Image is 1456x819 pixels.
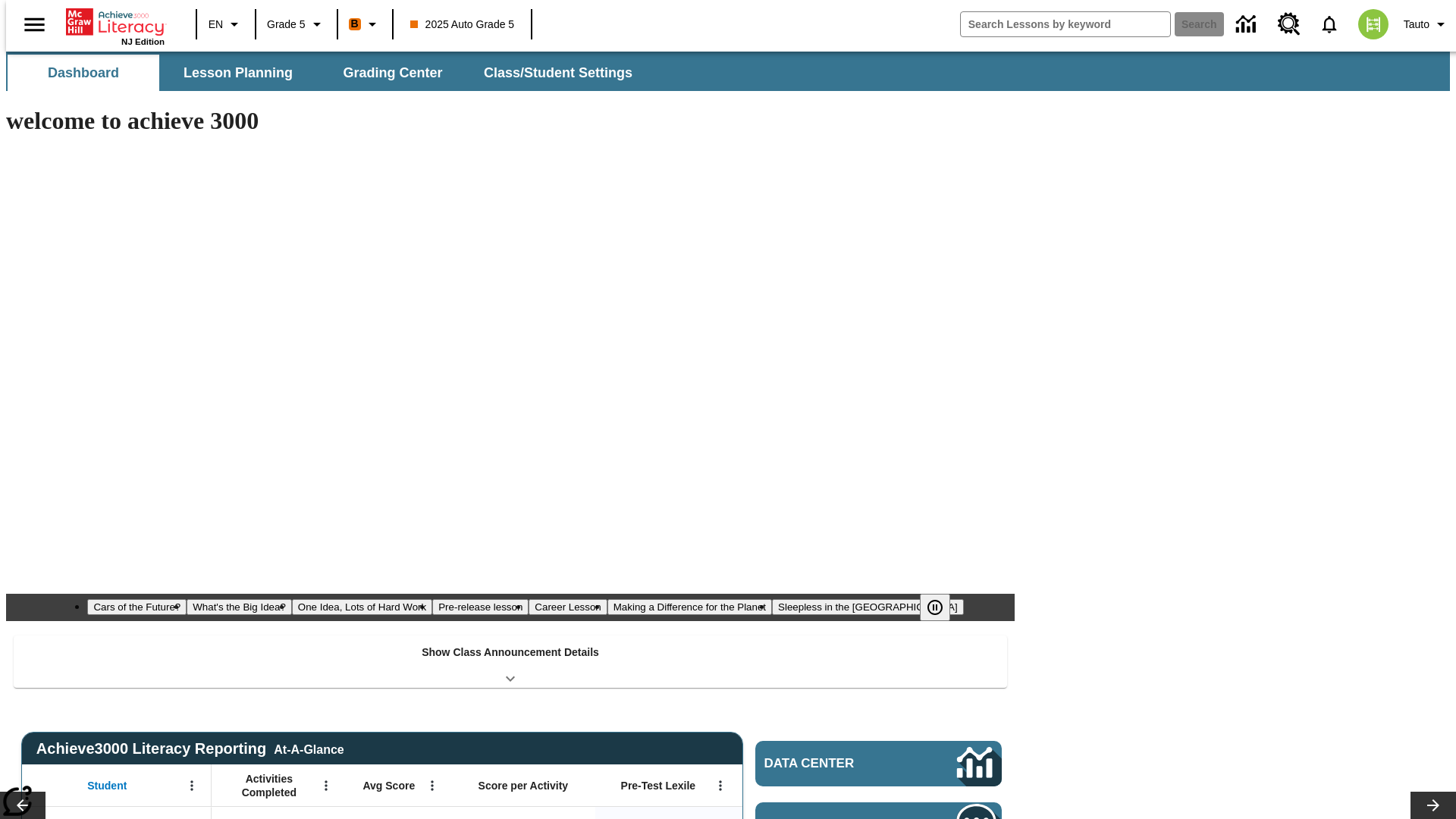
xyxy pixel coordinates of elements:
[209,17,223,33] span: EN
[1227,4,1269,45] a: Data Center
[315,774,337,797] button: Open Menu
[6,107,1015,135] h1: welcome to achieve 3000
[1404,17,1429,33] span: Tauto
[187,599,292,615] button: Slide 2 What's the Big Idea?
[1310,5,1349,44] a: Notifications
[621,779,696,792] span: Pre-Test Lexile
[484,64,632,82] span: Class/Student Settings
[1410,792,1456,819] button: Lesson carousel, Next
[755,741,1002,786] a: Data Center
[961,12,1170,36] input: search field
[48,64,119,82] span: Dashboard
[422,645,599,661] p: Show Class Announcement Details
[219,772,319,799] span: Activities Completed
[274,740,344,757] div: At-A-Glance
[343,64,442,82] span: Grading Center
[343,11,388,38] button: Boost Class color is orange. Change class color
[772,599,964,615] button: Slide 7 Sleepless in the Animal Kingdom
[184,64,293,82] span: Lesson Planning
[351,14,359,33] span: B
[317,55,469,91] button: Grading Center
[267,17,306,33] span: Grade 5
[66,7,165,37] a: Home
[1349,5,1398,44] button: Select a new avatar
[1269,4,1310,45] a: Resource Center, Will open in new tab
[410,17,515,33] span: 2025 Auto Grade 5
[764,756,906,771] span: Data Center
[920,594,965,621] div: Pause
[472,55,645,91] button: Class/Student Settings
[421,774,444,797] button: Open Menu
[14,635,1007,688] div: Show Class Announcement Details
[1358,9,1389,39] img: avatar image
[362,779,415,792] span: Avg Score
[920,594,950,621] button: Pause
[8,55,159,91] button: Dashboard
[1398,11,1456,38] button: Profile/Settings
[709,774,732,797] button: Open Menu
[162,55,314,91] button: Lesson Planning
[432,599,529,615] button: Slide 4 Pre-release lesson
[121,37,165,46] span: NJ Edition
[607,599,772,615] button: Slide 6 Making a Difference for the Planet
[479,779,569,792] span: Score per Activity
[180,774,203,797] button: Open Menu
[292,599,432,615] button: Slide 3 One Idea, Lots of Hard Work
[66,5,165,46] div: Home
[261,11,332,38] button: Grade: Grade 5, Select a grade
[6,55,646,91] div: SubNavbar
[202,11,250,38] button: Language: EN, Select a language
[87,599,187,615] button: Slide 1 Cars of the Future?
[12,2,57,47] button: Open side menu
[36,740,344,758] span: Achieve3000 Literacy Reporting
[6,52,1450,91] div: SubNavbar
[87,779,127,792] span: Student
[529,599,607,615] button: Slide 5 Career Lesson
